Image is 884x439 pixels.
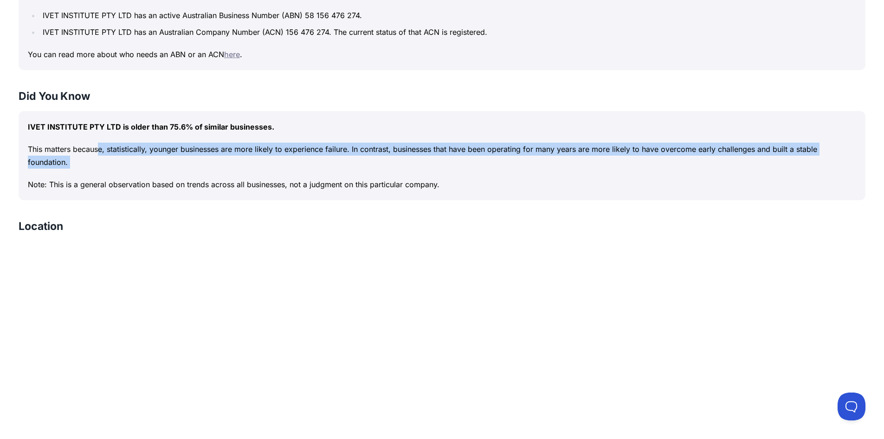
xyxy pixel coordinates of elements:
h3: Did You Know [19,89,865,104]
p: You can read more about who needs an ABN or an ACN . [28,48,856,61]
iframe: Toggle Customer Support [838,393,865,420]
a: here [224,50,240,59]
li: IVET INSTITUTE PTY LTD has an Australian Company Number (ACN) 156 476 274. The current status of ... [40,26,856,39]
h3: Location [19,219,63,234]
p: This matters because, statistically, younger businesses are more likely to experience failure. In... [28,143,856,169]
p: Note: This is a general observation based on trends across all businesses, not a judgment on this... [28,178,856,191]
p: IVET INSTITUTE PTY LTD is older than 75.6% of similar businesses. [28,120,856,133]
li: IVET INSTITUTE PTY LTD has an active Australian Business Number (ABN) 58 156 476 274. [40,9,856,22]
